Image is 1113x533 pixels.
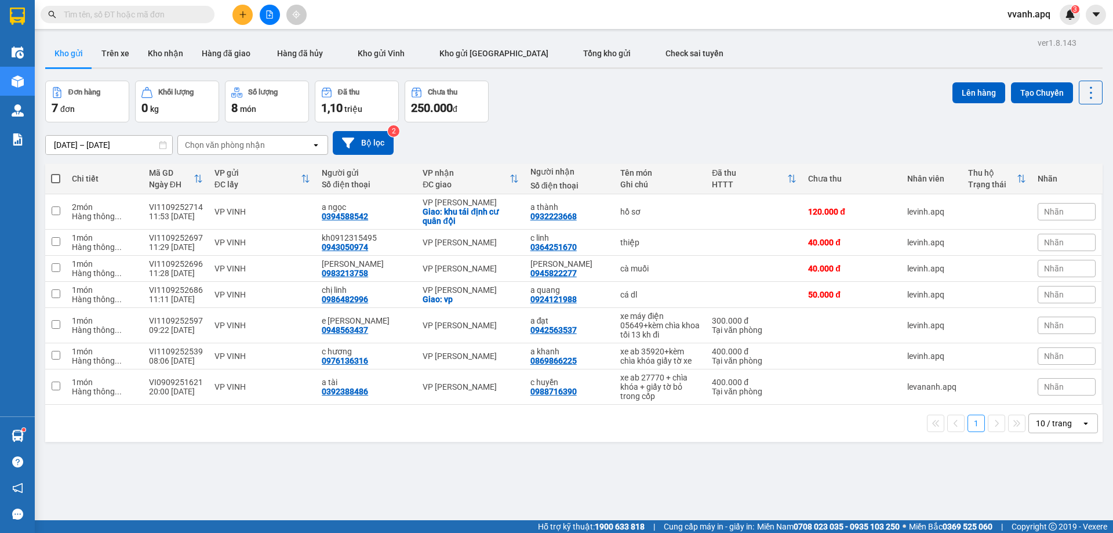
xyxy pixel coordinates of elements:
div: e kim oanh [322,316,411,325]
div: VI1109252597 [149,316,203,325]
span: Miền Nam [757,520,900,533]
span: 8 [231,101,238,115]
div: a ngọc [322,202,411,212]
button: Hàng đã giao [192,39,260,67]
div: levinh.apq [907,264,956,273]
div: levinh.apq [907,207,956,216]
div: c linh [530,233,609,242]
button: aim [286,5,307,25]
div: 0394588542 [322,212,368,221]
button: Trên xe [92,39,139,67]
span: ⚪️ [903,524,906,529]
button: Kho nhận [139,39,192,67]
span: Nhãn [1044,264,1064,273]
span: đ [453,104,457,114]
strong: 1900 633 818 [595,522,645,531]
div: VP [PERSON_NAME] [423,321,518,330]
div: Đơn hàng [68,88,100,96]
th: Toggle SortBy [143,164,209,194]
div: Mã GD [149,168,194,177]
span: vvanh.apq [998,7,1060,21]
div: Chưa thu [808,174,896,183]
span: Nhãn [1044,207,1064,216]
div: levinh.apq [907,351,956,361]
div: VI1109252697 [149,233,203,242]
span: triệu [344,104,362,114]
div: VP [PERSON_NAME] [423,351,518,361]
span: Hỗ trợ kỹ thuật: [538,520,645,533]
div: VP VINH [214,264,310,273]
span: 250.000 [411,101,453,115]
span: 1,10 [321,101,343,115]
div: Hàng thông thường [72,212,137,221]
div: 0943050974 [322,242,368,252]
div: Hàng thông thường [72,269,137,278]
div: 1 món [72,316,137,325]
div: Ghi chú [620,180,700,189]
div: 1 món [72,347,137,356]
div: 0945822277 [530,269,577,278]
div: 40.000 đ [808,264,896,273]
div: Số điện thoại [322,180,411,189]
span: ... [115,269,122,278]
span: Cung cấp máy in - giấy in: [664,520,754,533]
span: Kho gửi [GEOGRAPHIC_DATA] [439,49,548,58]
div: 0364251670 [530,242,577,252]
div: Chưa thu [428,88,457,96]
div: 0988716390 [530,387,577,396]
div: Tại văn phòng [712,356,796,365]
span: 7 [52,101,58,115]
div: VP VINH [214,207,310,216]
div: xe ab 27770 + chìa khóa + giấy tờ bỏ trong cốp [620,373,700,401]
span: Kho gửi Vinh [358,49,405,58]
span: question-circle [12,456,23,467]
div: Thu hộ [968,168,1017,177]
div: VP VINH [214,290,310,299]
div: 1 món [72,285,137,295]
div: ĐC giao [423,180,509,189]
button: 1 [967,415,985,432]
div: VP [PERSON_NAME] [423,264,518,273]
div: VI1109252714 [149,202,203,212]
strong: 0369 525 060 [943,522,992,531]
div: ĐC lấy [214,180,301,189]
span: notification [12,483,23,494]
div: VI1109252696 [149,259,203,269]
div: 0983213758 [322,269,368,278]
div: xe máy điện 05649+kèm chìa khoa [620,311,700,330]
div: hồ sơ [620,207,700,216]
button: plus [232,5,253,25]
div: 0986482996 [322,295,368,304]
div: VP [PERSON_NAME] [423,238,518,247]
span: Nhãn [1044,321,1064,330]
div: Bác Minh [322,259,411,269]
div: 11:29 [DATE] [149,242,203,252]
div: VP VINH [214,321,310,330]
div: c huyền [530,378,609,387]
div: Nhãn [1038,174,1096,183]
span: caret-down [1091,9,1101,20]
span: plus [239,10,247,19]
div: 1 món [72,233,137,242]
div: 09:22 [DATE] [149,325,203,335]
div: 0948563437 [322,325,368,335]
div: 1 món [72,378,137,387]
div: Chọn văn phòng nhận [185,139,265,151]
div: tối 13 kh đi [620,330,700,339]
div: Tên món [620,168,700,177]
div: Hàng thông thường [72,242,137,252]
div: 1 món [72,259,137,269]
div: levinh.apq [907,238,956,247]
div: Tại văn phòng [712,325,796,335]
div: 120.000 đ [808,207,896,216]
div: a khanh [530,347,609,356]
div: Chi tiết [72,174,137,183]
span: ... [115,387,122,396]
div: a thành [530,202,609,212]
div: VP nhận [423,168,509,177]
div: Đã thu [338,88,359,96]
div: xe ab 35920+kèm chìa khóa giấy tờ xe [620,347,700,365]
span: search [48,10,56,19]
th: Toggle SortBy [962,164,1032,194]
div: Hàng thông thường [72,295,137,304]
